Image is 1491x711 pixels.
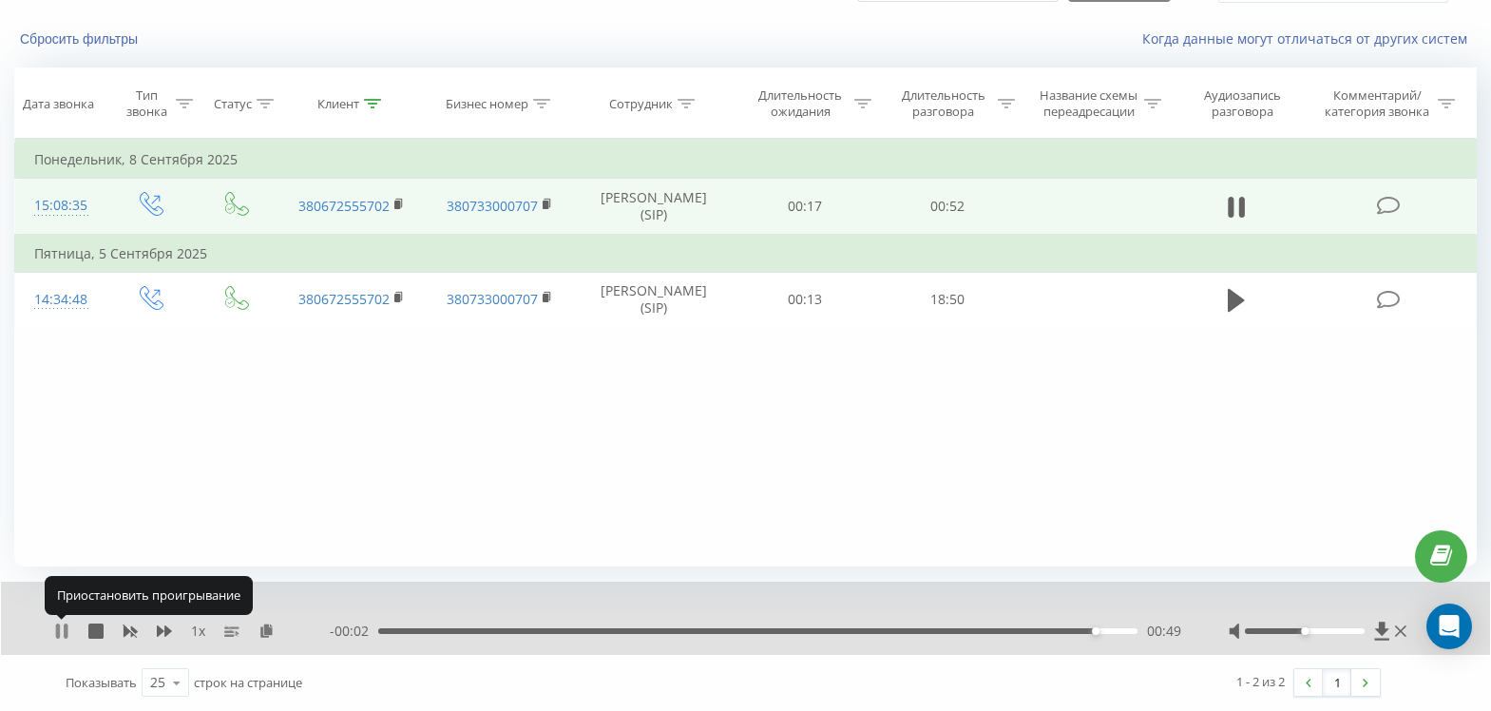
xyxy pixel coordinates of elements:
span: строк на странице [194,674,302,691]
td: [PERSON_NAME] (SIP) [574,272,734,327]
div: Сотрудник [609,96,673,112]
div: Accessibility label [1092,627,1099,635]
button: Сбросить фильтры [14,30,147,48]
div: Тип звонка [123,87,170,120]
div: Статус [214,96,252,112]
a: 380672555702 [298,197,390,215]
div: 14:34:48 [34,281,87,318]
div: 15:08:35 [34,187,87,224]
td: [PERSON_NAME] (SIP) [574,179,734,235]
div: Название схемы переадресации [1038,87,1139,120]
div: Дата звонка [23,96,94,112]
td: Пятница, 5 Сентября 2025 [15,235,1477,273]
a: Когда данные могут отличаться от других систем [1142,29,1477,48]
div: Комментарий/категория звонка [1322,87,1433,120]
div: 25 [150,673,165,692]
td: 18:50 [876,272,1019,327]
td: 00:13 [734,272,876,327]
div: Клиент [317,96,359,112]
div: Длительность ожидания [751,87,850,120]
div: Бизнес номер [446,96,528,112]
a: 380733000707 [447,290,538,308]
span: Показывать [66,674,137,691]
td: 00:17 [734,179,876,235]
a: 380733000707 [447,197,538,215]
span: 1 x [191,622,205,641]
td: Понедельник, 8 Сентября 2025 [15,141,1477,179]
div: Длительность разговора [893,87,992,120]
div: Аудиозапись разговора [1185,87,1300,120]
div: 1 - 2 из 2 [1236,672,1285,691]
div: Приостановить проигрывание [45,576,253,614]
span: - 00:02 [330,622,378,641]
td: 00:52 [876,179,1019,235]
div: Open Intercom Messenger [1426,604,1472,649]
span: 00:49 [1147,622,1181,641]
div: Accessibility label [1301,627,1309,635]
a: 380672555702 [298,290,390,308]
a: 1 [1323,669,1351,696]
